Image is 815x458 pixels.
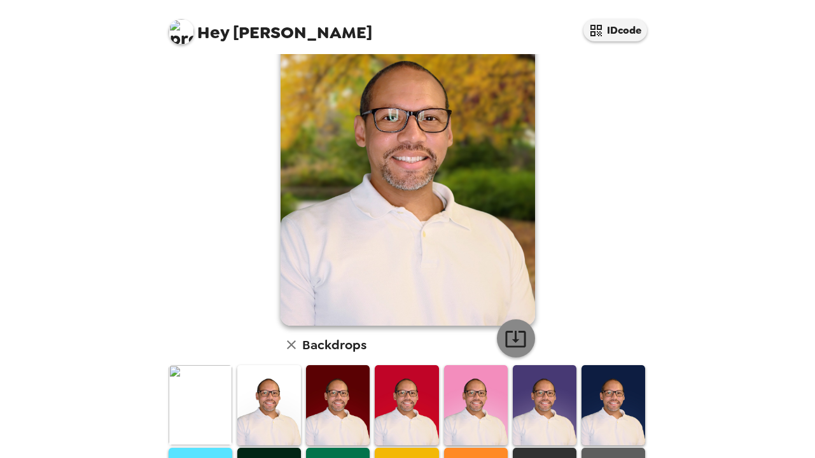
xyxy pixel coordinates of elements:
[169,365,232,445] img: Original
[281,8,535,326] img: user
[197,21,229,44] span: Hey
[302,335,366,355] h6: Backdrops
[169,13,372,41] span: [PERSON_NAME]
[583,19,647,41] button: IDcode
[169,19,194,45] img: profile pic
